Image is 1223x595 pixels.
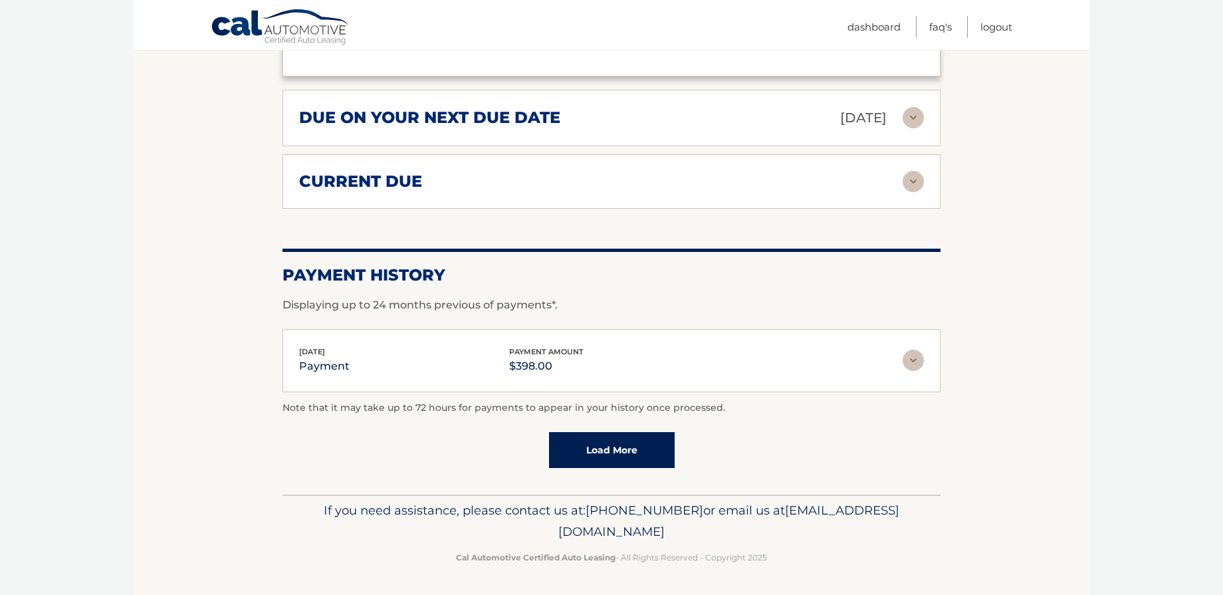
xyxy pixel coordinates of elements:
p: Note that it may take up to 72 hours for payments to appear in your history once processed. [282,400,941,416]
img: accordion-rest.svg [903,350,924,371]
img: accordion-rest.svg [903,107,924,128]
span: [DATE] [299,347,325,356]
a: Cal Automotive [211,9,350,47]
h2: Payment History [282,265,941,285]
h2: due on your next due date [299,108,560,128]
a: FAQ's [929,16,952,38]
p: [DATE] [840,106,887,130]
strong: Cal Automotive Certified Auto Leasing [456,552,615,562]
p: $398.00 [509,357,584,376]
a: Dashboard [847,16,901,38]
a: Load More [549,432,675,468]
span: payment amount [509,347,584,356]
a: Logout [980,16,1012,38]
img: accordion-rest.svg [903,171,924,192]
span: [EMAIL_ADDRESS][DOMAIN_NAME] [558,503,899,539]
p: - All Rights Reserved - Copyright 2025 [291,550,932,564]
span: [PHONE_NUMBER] [586,503,703,518]
h2: current due [299,172,422,191]
p: payment [299,357,350,376]
p: If you need assistance, please contact us at: or email us at [291,500,932,542]
p: Displaying up to 24 months previous of payments*. [282,297,941,313]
